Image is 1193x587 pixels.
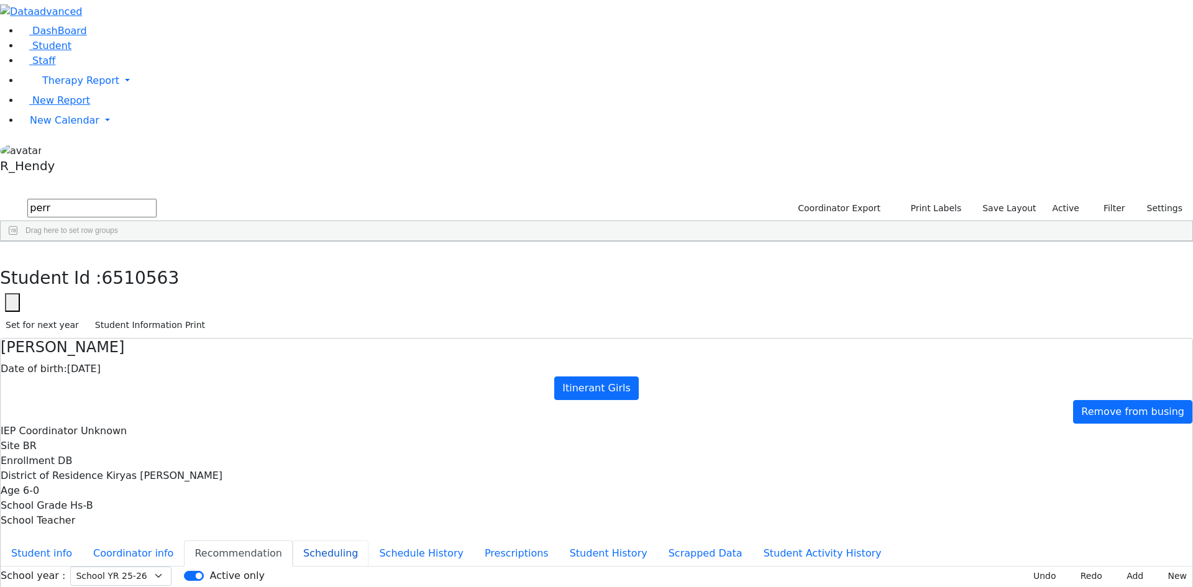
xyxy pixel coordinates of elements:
button: Coordinator Export [790,199,886,218]
span: BR [23,440,37,452]
button: Undo [1020,567,1062,586]
button: Add [1113,567,1149,586]
button: Schedule History [368,540,474,567]
button: Student Activity History [753,540,892,567]
button: Filter [1087,199,1131,218]
button: Student History [559,540,658,567]
a: Therapy Report [20,68,1193,93]
span: Hs-B [70,499,93,511]
label: School year : [1,568,65,583]
label: Site [1,439,20,453]
span: New Report [32,94,90,106]
a: Remove from busing [1073,400,1192,424]
label: Age [1,483,20,498]
a: Staff [20,55,55,66]
button: Scrapped Data [658,540,753,567]
span: 6-0 [23,485,39,496]
button: Recommendation [184,540,293,567]
button: Settings [1131,199,1188,218]
label: School Grade [1,498,67,513]
label: School Teacher [1,513,75,528]
button: New [1154,567,1192,586]
div: [DATE] [1,362,1192,376]
span: DB [58,455,72,466]
label: Enrollment [1,453,55,468]
label: District of Residence [1,468,103,483]
span: Kiryas [PERSON_NAME] [106,470,222,481]
span: Student [32,40,71,52]
label: Active only [209,568,264,583]
button: Student info [1,540,83,567]
span: DashBoard [32,25,87,37]
button: Print Labels [896,199,967,218]
h4: [PERSON_NAME] [1,339,1192,357]
span: 6510563 [102,268,180,288]
a: New Report [20,94,90,106]
a: Student [20,40,71,52]
a: DashBoard [20,25,87,37]
a: New Calendar [20,108,1193,133]
label: IEP Coordinator [1,424,78,439]
span: Unknown [81,425,127,437]
label: Date of birth: [1,362,67,376]
input: Search [27,199,157,217]
button: Student Information Print [89,316,211,335]
span: Staff [32,55,55,66]
button: Redo [1067,567,1108,586]
span: Remove from busing [1081,406,1184,417]
span: Therapy Report [42,75,119,86]
button: Prescriptions [474,540,559,567]
span: New Calendar [30,114,99,126]
button: Coordinator info [83,540,184,567]
span: Drag here to set row groups [25,226,118,235]
button: Save Layout [977,199,1041,218]
label: Active [1047,199,1085,218]
a: Itinerant Girls [554,376,639,400]
button: Scheduling [293,540,368,567]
